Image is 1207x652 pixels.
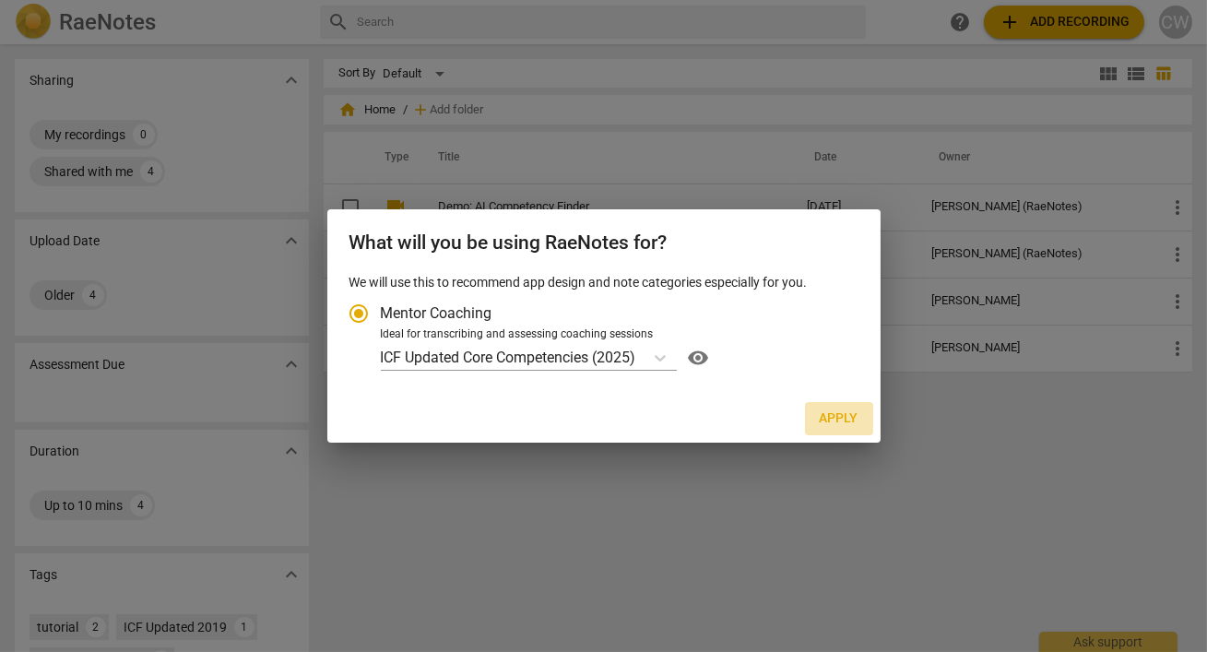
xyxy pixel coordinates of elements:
div: Account type [349,291,858,373]
p: ICF Updated Core Competencies (2025) [381,347,636,368]
a: Help [677,343,714,373]
span: Apply [820,409,858,428]
span: Mentor Coaching [381,302,492,324]
h2: What will you be using RaeNotes for? [349,231,858,255]
span: visibility [684,347,714,369]
p: We will use this to recommend app design and note categories especially for you. [349,273,858,292]
button: Apply [805,402,873,435]
div: Ideal for transcribing and assessing coaching sessions [381,326,853,343]
button: Help [684,343,714,373]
